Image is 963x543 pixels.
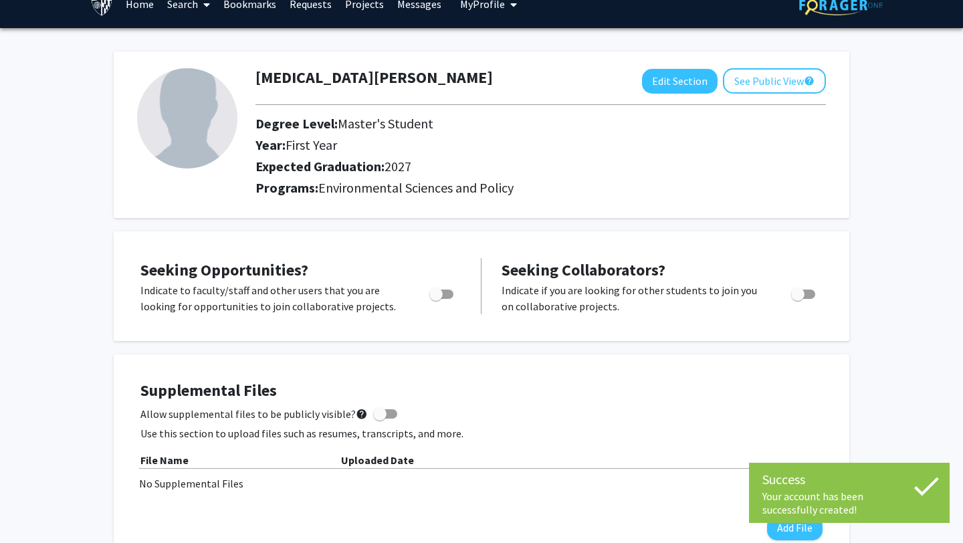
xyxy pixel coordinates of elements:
b: Uploaded Date [341,453,414,467]
p: Use this section to upload files such as resumes, transcripts, and more. [140,425,823,441]
h2: Year: [255,137,711,153]
button: Edit Section [642,69,718,94]
h2: Degree Level: [255,116,711,132]
p: Indicate to faculty/staff and other users that you are looking for opportunities to join collabor... [140,282,404,314]
span: 2027 [385,158,411,175]
div: Toggle [424,282,461,302]
div: Success [762,469,936,490]
p: Indicate if you are looking for other students to join you on collaborative projects. [502,282,766,314]
mat-icon: help [804,73,815,89]
h2: Programs: [255,180,826,196]
div: No Supplemental Files [139,475,824,492]
span: Seeking Collaborators? [502,259,665,280]
h4: Supplemental Files [140,381,823,401]
div: Your account has been successfully created! [762,490,936,516]
span: Master's Student [338,115,433,132]
mat-icon: help [356,406,368,422]
h1: [MEDICAL_DATA][PERSON_NAME] [255,68,493,88]
span: First Year [286,136,337,153]
h2: Expected Graduation: [255,158,711,175]
span: Seeking Opportunities? [140,259,308,280]
button: See Public View [723,68,826,94]
div: Toggle [786,282,823,302]
b: File Name [140,453,189,467]
span: Environmental Sciences and Policy [318,179,514,196]
span: Allow supplemental files to be publicly visible? [140,406,368,422]
iframe: Chat [10,483,57,533]
img: Profile Picture [137,68,237,169]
